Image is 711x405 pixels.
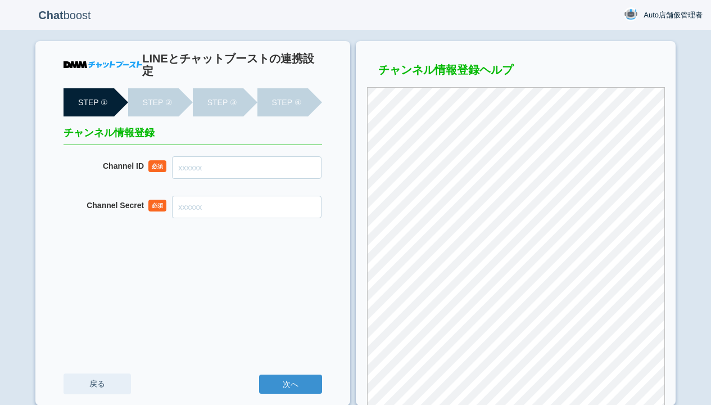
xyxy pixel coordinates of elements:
[64,373,131,394] a: 戻る
[148,200,166,211] span: 必須
[624,7,638,21] img: User Image
[142,52,321,77] h1: LINEとチャットブーストの連携設定
[64,128,321,145] h2: チャンネル情報登録
[172,156,321,179] input: xxxxxx
[38,9,63,21] b: Chat
[8,1,121,29] p: boost
[259,375,322,394] input: 次へ
[87,201,144,210] label: Channel Secret
[193,88,243,116] li: STEP ③
[644,10,703,21] span: Auto店舗仮管理者
[257,88,308,116] li: STEP ④
[367,64,664,82] h3: チャンネル情報登録ヘルプ
[148,160,166,172] span: 必須
[172,196,321,218] input: xxxxxx
[128,88,179,116] li: STEP ②
[64,61,142,68] img: DMMチャットブースト
[64,88,114,116] li: STEP ①
[103,161,144,171] label: Channel ID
